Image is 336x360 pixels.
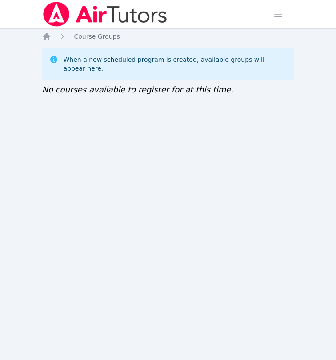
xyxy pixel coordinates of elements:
a: Course Groups [74,32,120,41]
span: Course Groups [74,33,120,40]
span: No courses available to register for at this time. [42,85,234,94]
nav: Breadcrumb [42,32,294,41]
div: When a new scheduled program is created, available groups will appear here. [64,55,287,73]
img: Air Tutors [42,2,168,27]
